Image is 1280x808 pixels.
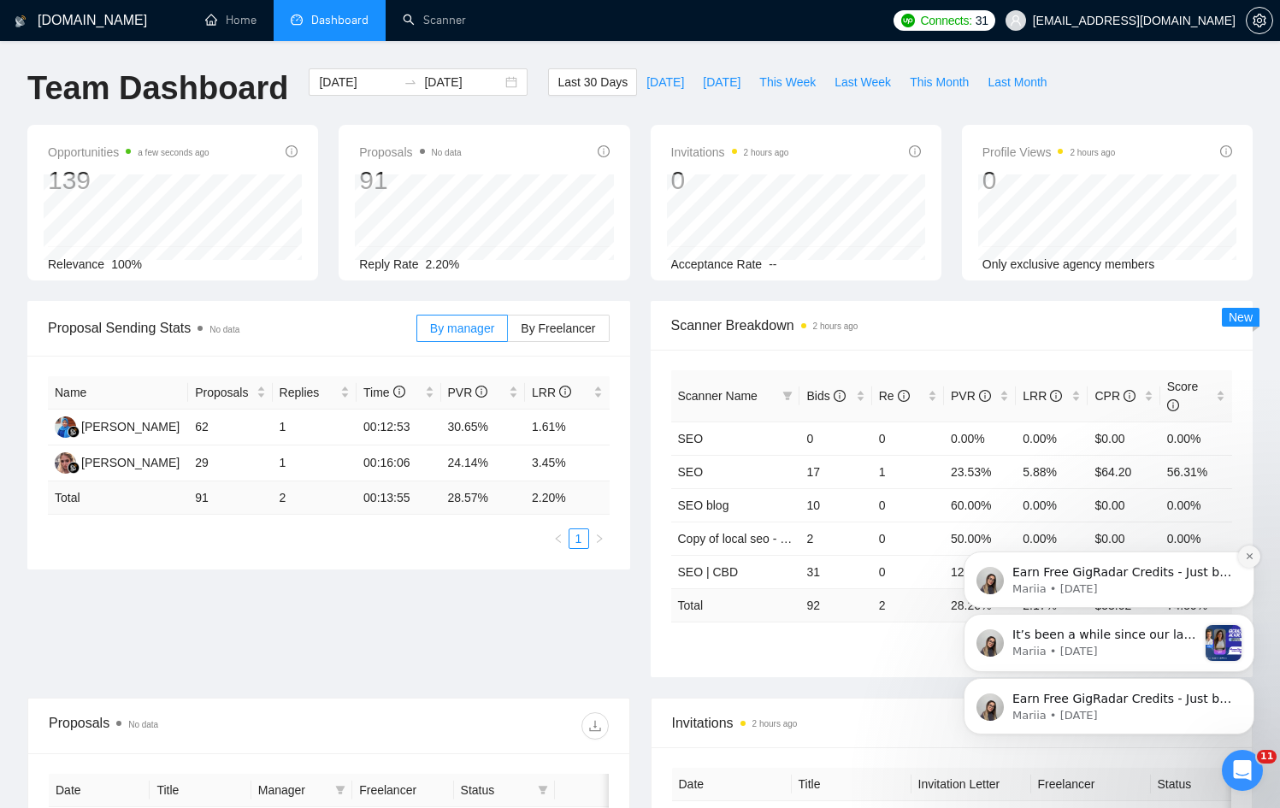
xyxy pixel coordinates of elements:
[352,774,453,807] th: Freelancer
[1124,390,1135,402] span: info-circle
[1023,389,1062,403] span: LRR
[548,528,569,549] button: left
[581,712,609,740] button: download
[138,148,209,157] time: a few seconds ago
[979,390,991,402] span: info-circle
[637,68,693,96] button: [DATE]
[672,712,1232,734] span: Invitations
[404,75,417,89] span: to
[48,257,104,271] span: Relevance
[900,68,978,96] button: This Month
[589,528,610,549] li: Next Page
[910,73,969,91] span: This Month
[1050,390,1062,402] span: info-circle
[792,768,911,801] th: Title
[901,14,915,27] img: upwork-logo.png
[357,445,440,481] td: 00:16:06
[363,386,404,399] span: Time
[461,781,531,799] span: Status
[273,410,357,445] td: 1
[879,389,910,403] span: Re
[799,455,871,488] td: 17
[671,257,763,271] span: Acceptance Rate
[1222,750,1263,791] iframe: Intercom live chat
[703,73,740,91] span: [DATE]
[430,321,494,335] span: By manager
[15,8,27,35] img: logo
[273,376,357,410] th: Replies
[779,383,796,409] span: filter
[678,532,1169,546] a: Copy of local seo - [GEOGRAPHIC_DATA]- [GEOGRAPHIC_DATA]- [GEOGRAPHIC_DATA]
[424,73,502,91] input: End date
[55,416,76,438] img: EN
[872,488,944,522] td: 0
[769,257,776,271] span: --
[55,419,180,433] a: EN[PERSON_NAME]
[678,465,704,479] a: SEO
[1160,422,1232,455] td: 0.00%
[671,588,800,622] td: Total
[111,257,142,271] span: 100%
[48,142,209,162] span: Opportunities
[872,588,944,622] td: 2
[782,391,793,401] span: filter
[825,68,900,96] button: Last Week
[559,386,571,398] span: info-circle
[525,410,610,445] td: 1.61%
[273,481,357,515] td: 2
[671,142,789,162] span: Invitations
[759,73,816,91] span: This Week
[81,453,180,472] div: [PERSON_NAME]
[693,68,750,96] button: [DATE]
[280,383,337,402] span: Replies
[671,315,1233,336] span: Scanner Breakdown
[48,376,188,410] th: Name
[872,455,944,488] td: 1
[553,534,563,544] span: left
[55,455,180,469] a: KG[PERSON_NAME]
[938,442,1280,762] iframe: Intercom notifications message
[49,712,328,740] div: Proposals
[359,142,461,162] span: Proposals
[799,422,871,455] td: 0
[188,410,272,445] td: 62
[1167,380,1199,412] span: Score
[872,555,944,588] td: 0
[205,13,257,27] a: homeHome
[393,386,405,398] span: info-circle
[978,68,1056,96] button: Last Month
[534,777,552,803] span: filter
[752,719,798,728] time: 2 hours ago
[188,445,272,481] td: 29
[672,768,792,801] th: Date
[911,768,1031,801] th: Invitation Letter
[475,386,487,398] span: info-circle
[81,417,180,436] div: [PERSON_NAME]
[678,498,729,512] a: SEO blog
[569,529,588,548] a: 1
[1031,768,1151,801] th: Freelancer
[335,785,345,795] span: filter
[982,142,1116,162] span: Profile Views
[806,389,845,403] span: Bids
[835,73,891,91] span: Last Week
[1246,14,1273,27] a: setting
[359,257,418,271] span: Reply Rate
[1070,148,1115,157] time: 2 hours ago
[1220,145,1232,157] span: info-circle
[68,462,80,474] img: gigradar-bm.png
[569,528,589,549] li: 1
[744,148,789,157] time: 2 hours ago
[1246,7,1273,34] button: setting
[209,325,239,334] span: No data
